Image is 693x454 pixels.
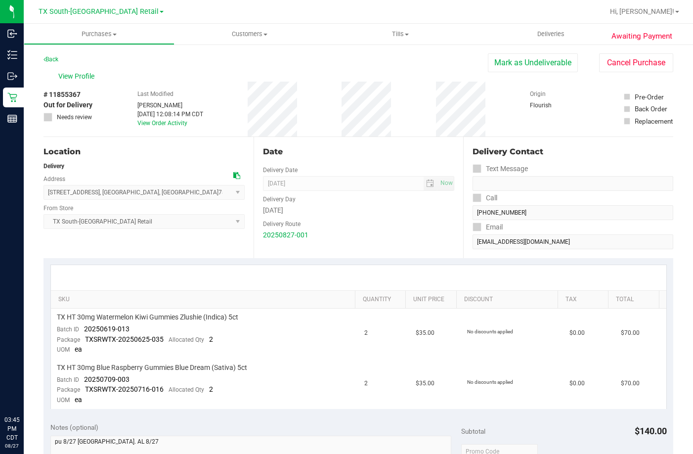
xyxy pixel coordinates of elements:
a: 20250827-001 [263,231,308,239]
a: Tills [325,24,476,45]
div: Date [263,146,455,158]
span: Awaiting Payment [611,31,672,42]
span: View Profile [58,71,98,82]
strong: Delivery [43,163,64,170]
span: TXSRWTX-20250625-035 [85,335,164,343]
span: Notes (optional) [50,423,98,431]
inline-svg: Inventory [7,50,17,60]
label: Text Message [473,162,528,176]
label: From Store [43,204,73,213]
inline-svg: Retail [7,92,17,102]
span: $70.00 [621,379,640,388]
a: View Order Activity [137,120,187,127]
span: No discounts applied [467,379,513,385]
span: # 11855367 [43,90,81,100]
a: Deliveries [476,24,626,45]
label: Origin [530,90,546,98]
div: [DATE] [263,205,455,216]
span: No discounts applied [467,329,513,334]
span: Package [57,336,80,343]
a: SKU [58,296,351,304]
span: ea [75,396,82,404]
inline-svg: Reports [7,114,17,124]
div: Flourish [530,101,579,110]
span: 2 [209,385,213,393]
span: Out for Delivery [43,100,92,110]
span: Package [57,386,80,393]
div: Pre-Order [635,92,664,102]
span: Subtotal [461,427,485,435]
a: Purchases [24,24,174,45]
a: Discount [464,296,554,304]
span: Purchases [24,30,174,39]
span: 2 [209,335,213,343]
label: Delivery Date [263,166,298,175]
div: Copy address to clipboard [233,171,240,181]
inline-svg: Outbound [7,71,17,81]
div: [DATE] 12:08:14 PM CDT [137,110,203,119]
span: Allocated Qty [169,336,204,343]
div: Back Order [635,104,667,114]
div: Location [43,146,245,158]
a: Tax [565,296,605,304]
a: Unit Price [413,296,452,304]
span: $35.00 [416,379,434,388]
button: Cancel Purchase [599,53,673,72]
span: 2 [364,379,368,388]
span: $35.00 [416,328,434,338]
iframe: Resource center [10,375,40,405]
a: Total [616,296,655,304]
label: Call [473,191,497,205]
label: Address [43,175,65,183]
span: $0.00 [569,379,585,388]
label: Delivery Route [263,220,301,228]
span: Needs review [57,113,92,122]
a: Quantity [363,296,402,304]
span: 2 [364,328,368,338]
span: TX HT 30mg Blue Raspberry Gummies Blue Dream (Sativa) 5ct [57,363,247,372]
a: Back [43,56,58,63]
span: $0.00 [569,328,585,338]
div: [PERSON_NAME] [137,101,203,110]
label: Last Modified [137,90,173,98]
p: 03:45 PM CDT [4,415,19,442]
span: UOM [57,346,70,353]
button: Mark as Undeliverable [488,53,578,72]
span: TX HT 30mg Watermelon Kiwi Gummies Zlushie (Indica) 5ct [57,313,238,322]
span: $140.00 [635,426,667,436]
input: Format: (999) 999-9999 [473,176,673,191]
span: Batch ID [57,326,79,333]
a: Customers [174,24,325,45]
iframe: Resource center unread badge [29,373,41,385]
span: TX South-[GEOGRAPHIC_DATA] Retail [39,7,159,16]
label: Email [473,220,503,234]
span: 20250619-013 [84,325,130,333]
label: Delivery Day [263,195,296,204]
span: Batch ID [57,376,79,383]
span: ea [75,345,82,353]
span: Allocated Qty [169,386,204,393]
inline-svg: Inbound [7,29,17,39]
span: Tills [325,30,475,39]
span: Hi, [PERSON_NAME]! [610,7,674,15]
div: Replacement [635,116,673,126]
span: 20250709-003 [84,375,130,383]
p: 08/27 [4,442,19,450]
span: UOM [57,397,70,404]
span: Customers [175,30,325,39]
div: Delivery Contact [473,146,673,158]
span: TXSRWTX-20250716-016 [85,385,164,393]
span: Deliveries [524,30,578,39]
input: Format: (999) 999-9999 [473,205,673,220]
span: $70.00 [621,328,640,338]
